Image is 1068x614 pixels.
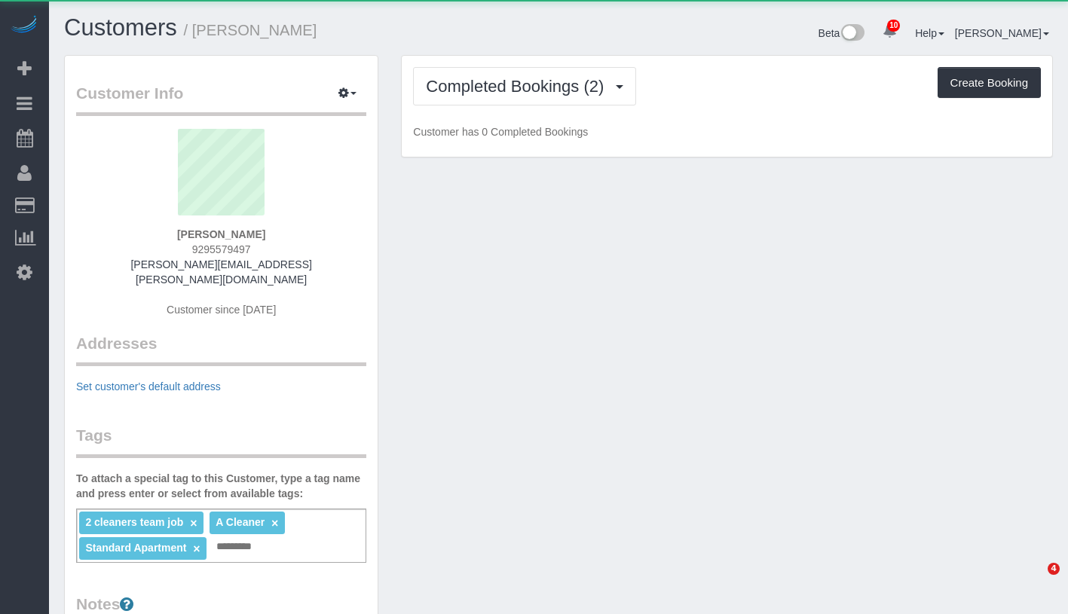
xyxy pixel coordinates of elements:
[193,542,200,555] a: ×
[413,124,1041,139] p: Customer has 0 Completed Bookings
[426,77,611,96] span: Completed Bookings (2)
[85,516,183,528] span: 2 cleaners team job
[64,14,177,41] a: Customers
[130,258,311,286] a: [PERSON_NAME][EMAIL_ADDRESS][PERSON_NAME][DOMAIN_NAME]
[271,517,278,530] a: ×
[955,27,1049,39] a: [PERSON_NAME]
[167,304,276,316] span: Customer since [DATE]
[915,27,944,39] a: Help
[887,20,900,32] span: 10
[9,15,39,36] img: Automaid Logo
[216,516,265,528] span: A Cleaner
[76,424,366,458] legend: Tags
[938,67,1041,99] button: Create Booking
[875,15,904,48] a: 10
[76,380,221,393] a: Set customer's default address
[192,243,251,255] span: 9295579497
[413,67,636,105] button: Completed Bookings (2)
[1017,563,1053,599] iframe: Intercom live chat
[840,24,864,44] img: New interface
[76,471,366,501] label: To attach a special tag to this Customer, type a tag name and press enter or select from availabl...
[1048,563,1060,575] span: 4
[85,542,186,554] span: Standard Apartment
[819,27,865,39] a: Beta
[190,517,197,530] a: ×
[184,22,317,38] small: / [PERSON_NAME]
[177,228,265,240] strong: [PERSON_NAME]
[76,82,366,116] legend: Customer Info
